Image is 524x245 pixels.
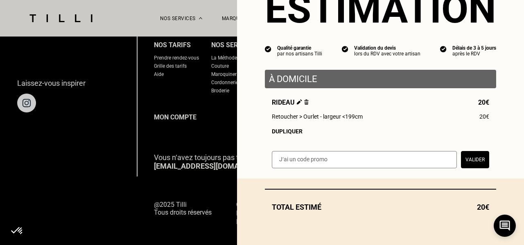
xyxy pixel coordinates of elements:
div: Total estimé [265,203,496,211]
p: À domicile [269,74,492,84]
span: Retoucher > Ourlet - largeur <199cm [272,113,363,120]
div: Dupliquer [272,128,489,135]
div: par nos artisans Tilli [277,51,322,57]
img: icon list info [265,45,271,53]
span: 20€ [479,113,489,120]
button: Valider [461,151,489,168]
div: Délais de 3 à 5 jours [452,45,496,51]
span: Rideau [272,98,309,106]
span: 20€ [478,98,489,106]
div: après le RDV [452,51,496,57]
img: icon list info [440,45,447,53]
img: Supprimer [304,99,309,105]
img: Éditer [297,99,302,105]
div: Validation du devis [354,45,420,51]
img: icon list info [342,45,348,53]
input: J‘ai un code promo [272,151,457,168]
div: lors du RDV avec votre artisan [354,51,420,57]
span: 20€ [477,203,489,211]
div: Qualité garantie [277,45,322,51]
